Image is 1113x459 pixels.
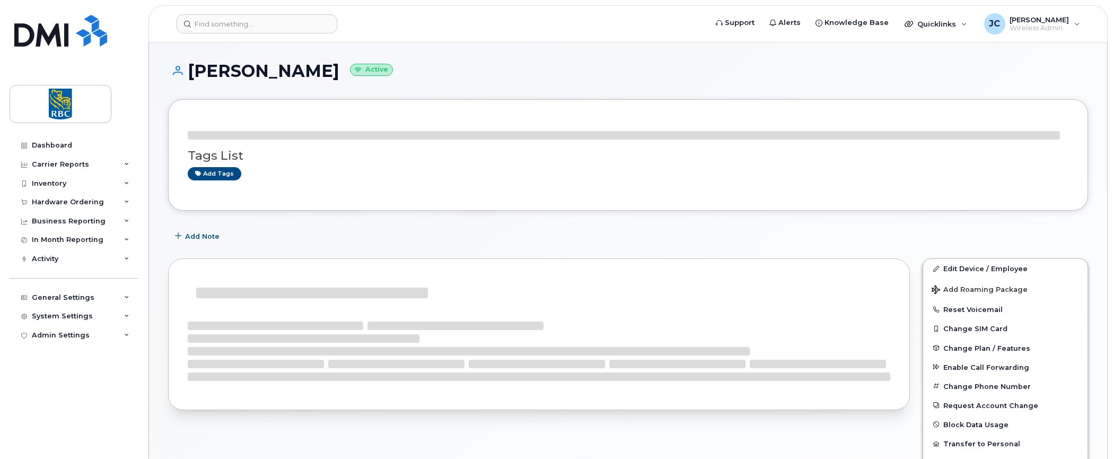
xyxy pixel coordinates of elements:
[932,285,1028,296] span: Add Roaming Package
[168,227,229,246] button: Add Note
[923,377,1088,396] button: Change Phone Number
[923,339,1088,358] button: Change Plan / Features
[923,278,1088,300] button: Add Roaming Package
[923,300,1088,319] button: Reset Voicemail
[188,167,241,180] a: Add tags
[943,363,1029,371] span: Enable Call Forwarding
[168,62,1088,80] h1: [PERSON_NAME]
[923,396,1088,415] button: Request Account Change
[350,64,393,76] small: Active
[923,358,1088,377] button: Enable Call Forwarding
[923,259,1088,278] a: Edit Device / Employee
[943,344,1030,352] span: Change Plan / Features
[923,415,1088,434] button: Block Data Usage
[185,231,220,241] span: Add Note
[923,319,1088,338] button: Change SIM Card
[188,149,1068,162] h3: Tags List
[923,434,1088,453] button: Transfer to Personal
